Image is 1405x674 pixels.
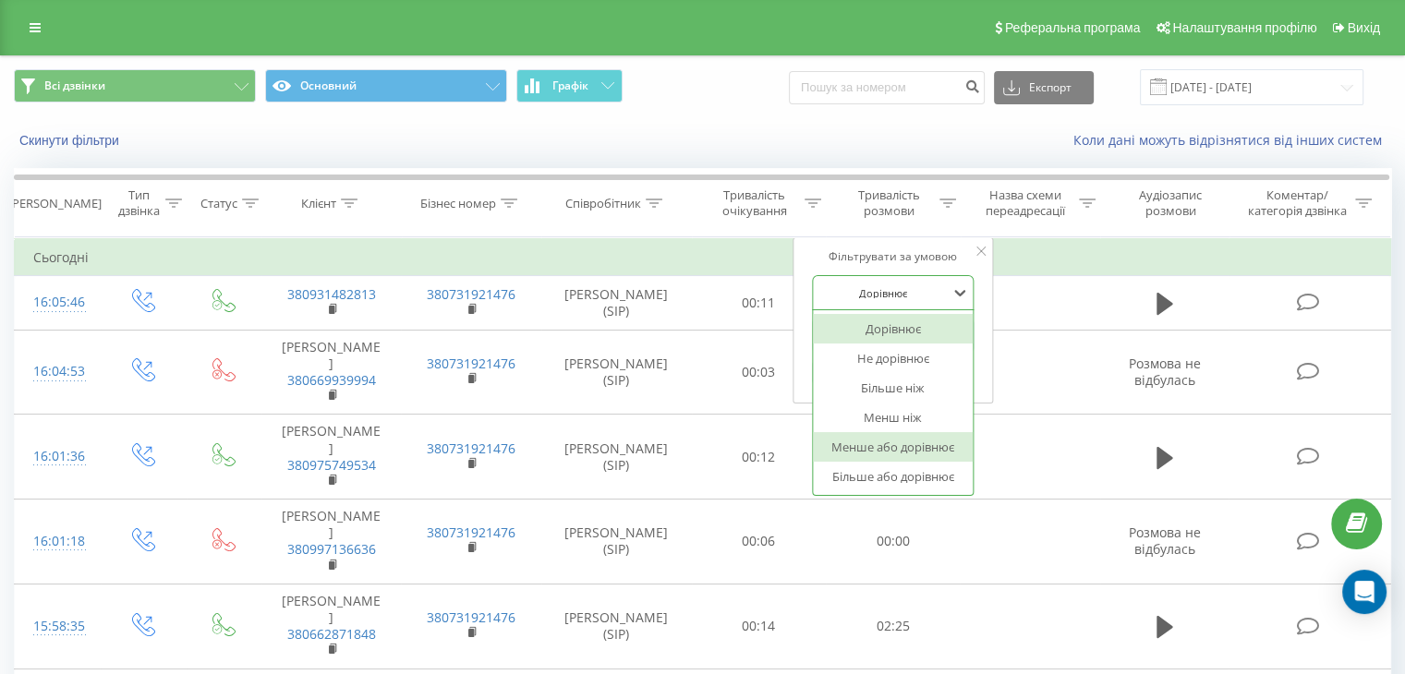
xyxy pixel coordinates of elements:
[287,371,376,389] a: 380669939994
[1172,20,1316,35] span: Налаштування профілю
[1342,570,1387,614] div: Open Intercom Messenger
[692,415,826,499] td: 00:12
[1242,187,1350,219] div: Коментар/категорія дзвінка
[541,330,692,415] td: [PERSON_NAME] (SIP)
[994,71,1094,104] button: Експорт
[541,499,692,584] td: [PERSON_NAME] (SIP)
[33,608,82,644] div: 15:58:35
[427,285,515,303] a: 380731921476
[427,439,515,457] a: 380731921476
[516,69,623,102] button: Графік
[200,196,237,211] div: Статус
[287,625,376,643] a: 380662871848
[977,187,1074,219] div: Назва схеми переадресації
[789,71,985,104] input: Пошук за номером
[427,355,515,372] a: 380731921476
[261,499,401,584] td: [PERSON_NAME]
[265,69,507,102] button: Основний
[565,196,641,211] div: Співробітник
[1005,20,1141,35] span: Реферальна програма
[14,69,256,102] button: Всі дзвінки
[8,196,102,211] div: [PERSON_NAME]
[1117,187,1225,219] div: Аудіозапис розмови
[33,354,82,390] div: 16:04:53
[301,196,336,211] div: Клієнт
[813,432,974,462] div: Менше або дорівнює
[1129,524,1201,558] span: Розмова не відбулась
[813,403,974,432] div: Менш ніж
[33,524,82,560] div: 16:01:18
[287,540,376,558] a: 380997136636
[813,373,974,403] div: Більше ніж
[813,462,974,491] div: Більше або дорівнює
[44,78,105,93] span: Всі дзвінки
[692,584,826,668] td: 00:14
[287,456,376,474] a: 380975749534
[541,584,692,668] td: [PERSON_NAME] (SIP)
[709,187,801,219] div: Тривалість очікування
[842,187,935,219] div: Тривалість розмови
[261,415,401,499] td: [PERSON_NAME]
[826,584,960,668] td: 02:25
[692,330,826,415] td: 00:03
[692,499,826,584] td: 00:06
[1129,355,1201,389] span: Розмова не відбулась
[541,415,692,499] td: [PERSON_NAME] (SIP)
[692,276,826,330] td: 00:11
[33,284,82,320] div: 16:05:46
[541,276,692,330] td: [PERSON_NAME] (SIP)
[14,132,128,149] button: Скинути фільтри
[33,439,82,475] div: 16:01:36
[15,239,1391,276] td: Сьогодні
[552,79,588,92] span: Графік
[813,314,974,343] div: Дорівнює
[261,584,401,668] td: [PERSON_NAME]
[287,285,376,303] a: 380931482813
[261,330,401,415] td: [PERSON_NAME]
[420,196,496,211] div: Бізнес номер
[116,187,160,219] div: Тип дзвінка
[813,343,974,373] div: Не дорівнює
[427,608,515,626] a: 380731921476
[812,247,975,266] div: Фільтрувати за умовою
[427,524,515,541] a: 380731921476
[1348,20,1380,35] span: Вихід
[1073,131,1391,149] a: Коли дані можуть відрізнятися вiд інших систем
[826,499,960,584] td: 00:00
